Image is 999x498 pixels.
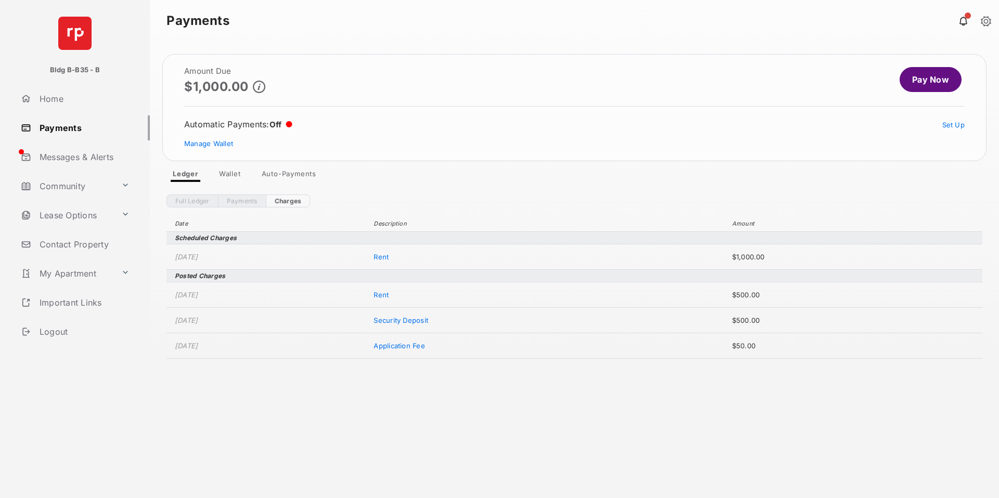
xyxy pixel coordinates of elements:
span: $1,000.00 [732,253,974,261]
p: Bldg B-B35 - B [50,65,100,75]
a: Wallet [211,169,249,182]
a: My Apartment [17,261,117,286]
span: $50.00 [732,342,974,350]
a: Logout [17,319,150,344]
span: Application Fee [374,342,425,350]
time: [DATE] [175,342,198,350]
strong: Payments [166,15,229,27]
span: Rent [374,291,389,299]
div: Automatic Payments : [184,119,292,129]
a: Lease Options [17,203,117,228]
a: Community [17,174,117,199]
a: Contact Property [17,232,150,257]
span: $500.00 [732,291,974,299]
th: Scheduled Charges [166,232,982,244]
a: Payments [218,194,266,207]
a: Payments [17,115,150,140]
h2: Amount Due [184,67,265,75]
a: Full Ledger [166,194,218,207]
th: Date [166,216,368,232]
a: Messages & Alerts [17,145,150,169]
a: Home [17,86,150,111]
span: $500.00 [732,316,974,324]
time: [DATE] [175,291,198,299]
th: Description [368,216,726,232]
a: Ledger [164,169,207,182]
span: Off [270,120,282,129]
th: Posted Charges [166,270,982,282]
p: $1,000.00 [184,80,249,94]
img: svg+xml;base64,PHN2ZyB4bWxucz0iaHR0cDovL3d3dy53My5vcmcvMjAwMC9zdmciIHdpZHRoPSI2NCIgaGVpZ2h0PSI2NC... [58,17,92,50]
span: Security Deposit [374,316,428,324]
a: Manage Wallet [184,139,233,148]
span: Rent [374,253,389,261]
a: Set Up [942,121,965,129]
th: Amount [727,216,982,232]
time: [DATE] [175,316,198,324]
a: Auto-Payments [253,169,325,182]
a: Important Links [17,290,134,315]
time: [DATE] [175,253,198,261]
a: Charges [266,194,311,207]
